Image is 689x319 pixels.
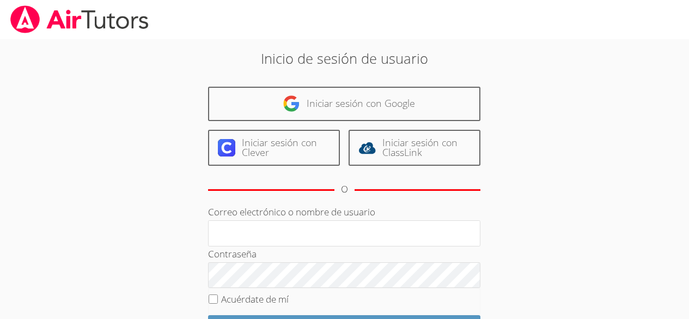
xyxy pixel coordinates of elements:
[208,248,257,260] font: Contraseña
[358,139,376,157] img: classlink-logo-d6bb404cc1216ec64c9a2012d9dc4662098be43eaf13dc465df04b49fa7ab582.svg
[261,49,428,68] font: Inicio de sesión de usuario
[242,136,317,159] font: Iniciar sesión con Clever
[208,206,375,218] font: Correo electrónico o nombre de usuario
[9,5,150,33] img: airtutors_banner-c4298cdbf04f3fff15de1276eac7730deb9818008684d7c2e4769d2f7ddbe033.png
[349,130,480,166] a: Iniciar sesión con ClassLink
[341,183,348,195] font: O
[307,97,415,110] font: Iniciar sesión con Google
[221,293,289,305] font: Acuérdate de mí
[208,87,480,121] a: Iniciar sesión con Google
[382,136,458,159] font: Iniciar sesión con ClassLink
[283,95,300,112] img: google-logo-50288ca7cdecda66e5e0955fdab243c47b7ad437acaf1139b6f446037453330a.svg
[218,139,235,157] img: clever-logo-6eab21bc6e7a338710f1a6ff85c0baf02591cd810cc4098c63d3a4b26e2feb20.svg
[208,130,340,166] a: Iniciar sesión con Clever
